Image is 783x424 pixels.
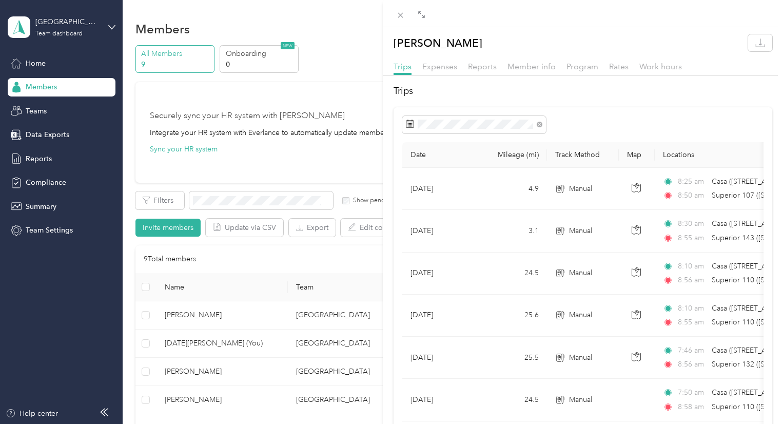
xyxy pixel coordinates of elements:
span: 8:58 am [678,401,707,413]
td: 4.9 [479,168,547,210]
span: Program [566,62,598,71]
td: [DATE] [402,379,479,421]
td: [DATE] [402,168,479,210]
span: Manual [569,394,592,406]
p: [PERSON_NAME] [394,34,482,51]
td: 24.5 [479,253,547,295]
span: Member info [507,62,556,71]
span: Manual [569,225,592,237]
span: Work hours [639,62,682,71]
span: 7:50 am [678,387,707,398]
span: Manual [569,310,592,321]
td: [DATE] [402,337,479,379]
th: Mileage (mi) [479,142,547,168]
span: Reports [468,62,497,71]
th: Map [619,142,655,168]
span: Manual [569,352,592,363]
span: Expenses [422,62,457,71]
span: 8:55 am [678,317,707,328]
td: 3.1 [479,210,547,252]
span: Trips [394,62,412,71]
span: 8:50 am [678,190,707,201]
th: Track Method [547,142,619,168]
span: 7:46 am [678,345,707,356]
span: 8:55 am [678,233,707,244]
span: 8:56 am [678,275,707,286]
span: Rates [609,62,629,71]
span: 8:10 am [678,261,707,272]
td: [DATE] [402,295,479,337]
span: 8:30 am [678,218,707,229]
span: Manual [569,267,592,279]
td: [DATE] [402,253,479,295]
th: Date [402,142,479,168]
span: 8:10 am [678,303,707,314]
iframe: Everlance-gr Chat Button Frame [726,367,783,424]
td: 25.5 [479,337,547,379]
h2: Trips [394,84,772,98]
span: Manual [569,183,592,195]
span: 8:56 am [678,359,707,370]
td: [DATE] [402,210,479,252]
td: 25.6 [479,295,547,337]
td: 24.5 [479,379,547,421]
span: 8:25 am [678,176,707,187]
